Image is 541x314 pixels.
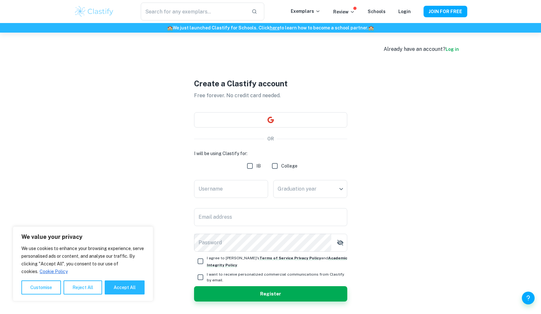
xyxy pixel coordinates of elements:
[21,280,61,294] button: Customise
[194,150,347,157] h6: I will be using Clastify for:
[1,24,540,31] h6: We just launched Clastify for Schools. Click to learn how to become a school partner.
[424,6,467,17] button: JOIN FOR FREE
[13,226,153,301] div: We value your privacy
[64,280,102,294] button: Reject All
[141,3,246,20] input: Search for any exemplars...
[207,271,347,283] span: I want to receive personalized commercial communications from Clastify by email.
[281,162,297,169] span: College
[291,8,320,15] p: Exemplars
[74,5,115,18] img: Clastify logo
[194,286,347,302] button: Register
[167,25,173,30] span: 🏫
[267,135,274,142] p: OR
[21,245,145,275] p: We use cookies to enhance your browsing experience, serve personalised ads or content, and analys...
[333,8,355,15] p: Review
[384,45,459,53] div: Already have an account?
[194,92,347,99] p: Free forever. No credit card needed.
[270,25,280,30] a: here
[207,256,347,267] span: I agree to [PERSON_NAME]'s , and .
[259,256,293,260] a: Terms of Service
[105,280,145,294] button: Accept All
[368,25,374,30] span: 🏫
[398,9,411,14] a: Login
[522,292,535,304] button: Help and Feedback
[294,256,321,260] a: Privacy Policy
[21,233,145,241] p: We value your privacy
[368,9,386,14] a: Schools
[39,269,68,274] a: Cookie Policy
[256,162,261,169] span: IB
[194,78,347,89] h1: Create a Clastify account
[446,47,459,52] a: Log in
